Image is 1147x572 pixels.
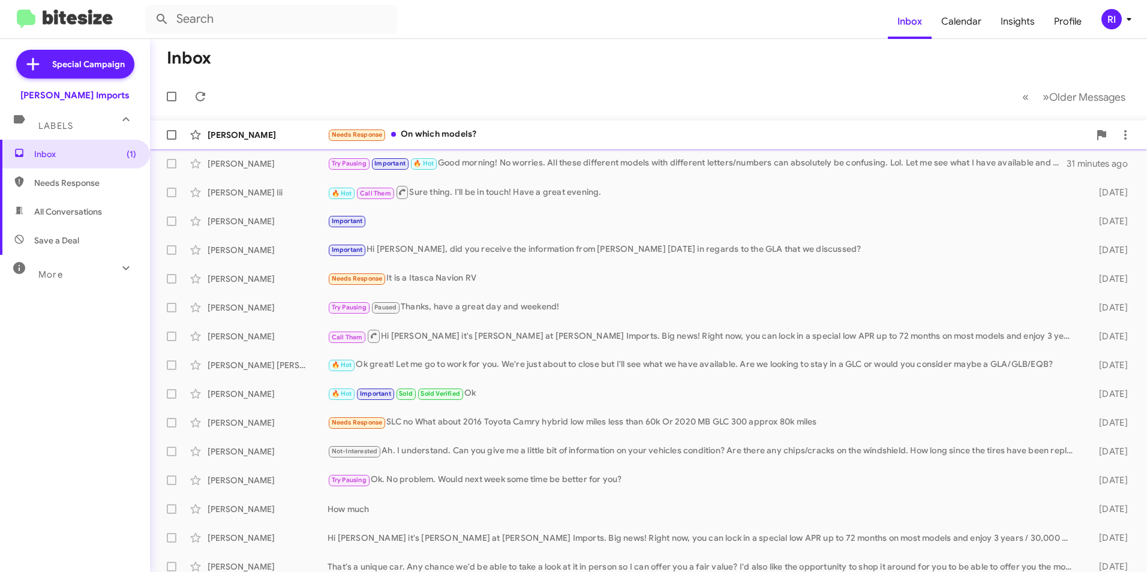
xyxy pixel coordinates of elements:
[332,419,383,426] span: Needs Response
[374,303,397,311] span: Paused
[34,234,79,246] span: Save a Deal
[208,273,328,285] div: [PERSON_NAME]
[1080,330,1137,342] div: [DATE]
[991,4,1044,39] a: Insights
[328,272,1080,285] div: It is a Itasca Navion RV
[208,388,328,400] div: [PERSON_NAME]
[208,186,328,198] div: [PERSON_NAME] Iii
[208,417,328,429] div: [PERSON_NAME]
[328,156,1067,170] div: Good morning! No worries. All these different models with different letters/numbers can absolutel...
[208,359,328,371] div: [PERSON_NAME] [PERSON_NAME]
[328,329,1080,344] div: Hi [PERSON_NAME] it's [PERSON_NAME] at [PERSON_NAME] Imports. Big news! Right now, you can lock i...
[1080,388,1137,400] div: [DATE]
[1035,85,1133,109] button: Next
[16,50,134,79] a: Special Campaign
[145,5,397,34] input: Search
[167,49,211,68] h1: Inbox
[328,503,1080,515] div: How much
[1067,158,1137,170] div: 31 minutes ago
[208,215,328,227] div: [PERSON_NAME]
[208,445,328,457] div: [PERSON_NAME]
[1016,85,1133,109] nav: Page navigation example
[888,4,932,39] a: Inbox
[1022,89,1029,104] span: «
[1080,445,1137,457] div: [DATE]
[38,269,63,280] span: More
[328,387,1080,401] div: Ok
[208,532,328,544] div: [PERSON_NAME]
[328,358,1080,372] div: Ok great! Let me go to work for you. We're just about to close but I'll see what we have availabl...
[208,474,328,486] div: [PERSON_NAME]
[1049,91,1125,104] span: Older Messages
[413,159,434,167] span: 🔥 Hot
[208,302,328,314] div: [PERSON_NAME]
[127,148,136,160] span: (1)
[1015,85,1036,109] button: Previous
[328,185,1080,200] div: Sure thing. I'll be in touch! Have a great evening.
[1080,302,1137,314] div: [DATE]
[208,503,328,515] div: [PERSON_NAME]
[208,158,328,170] div: [PERSON_NAME]
[38,121,73,131] span: Labels
[1080,417,1137,429] div: [DATE]
[328,532,1080,544] div: Hi [PERSON_NAME] it's [PERSON_NAME] at [PERSON_NAME] Imports. Big news! Right now, you can lock i...
[1043,89,1049,104] span: »
[328,416,1080,429] div: SLC no What about 2016 Toyota Camry hybrid low miles less than 60k Or 2020 MB GLC 300 approx 80k ...
[332,361,352,369] span: 🔥 Hot
[332,447,378,455] span: Not-Interested
[1101,9,1122,29] div: RI
[399,390,413,398] span: Sold
[1080,273,1137,285] div: [DATE]
[332,275,383,282] span: Needs Response
[1080,186,1137,198] div: [DATE]
[20,89,130,101] div: [PERSON_NAME] Imports
[1080,359,1137,371] div: [DATE]
[421,390,460,398] span: Sold Verified
[332,476,367,484] span: Try Pausing
[1080,503,1137,515] div: [DATE]
[360,390,391,398] span: Important
[328,473,1080,487] div: Ok. No problem. Would next week some time be better for you?
[332,333,363,341] span: Call Them
[1080,474,1137,486] div: [DATE]
[52,58,125,70] span: Special Campaign
[1044,4,1091,39] a: Profile
[932,4,991,39] a: Calendar
[328,300,1080,314] div: Thanks, have a great day and weekend!
[1080,215,1137,227] div: [DATE]
[208,129,328,141] div: [PERSON_NAME]
[360,189,391,197] span: Call Them
[34,206,102,218] span: All Conversations
[328,444,1080,458] div: Ah. I understand. Can you give me a little bit of information on your vehicles condition? Are the...
[208,244,328,256] div: [PERSON_NAME]
[208,330,328,342] div: [PERSON_NAME]
[332,390,352,398] span: 🔥 Hot
[332,131,383,139] span: Needs Response
[1080,532,1137,544] div: [DATE]
[328,243,1080,257] div: Hi [PERSON_NAME], did you receive the information from [PERSON_NAME] [DATE] in regards to the GLA...
[34,177,136,189] span: Needs Response
[332,303,367,311] span: Try Pausing
[34,148,136,160] span: Inbox
[374,159,406,167] span: Important
[332,246,363,254] span: Important
[1091,9,1134,29] button: RI
[332,217,363,225] span: Important
[332,159,367,167] span: Try Pausing
[332,189,352,197] span: 🔥 Hot
[1080,244,1137,256] div: [DATE]
[328,128,1089,142] div: On which models?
